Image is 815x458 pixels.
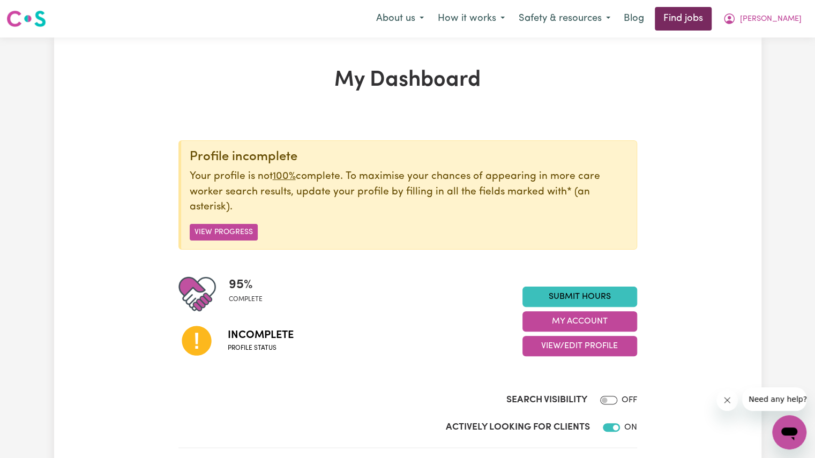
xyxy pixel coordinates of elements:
[229,275,271,313] div: Profile completeness: 95%
[742,387,806,411] iframe: Message from company
[446,421,590,434] label: Actively Looking for Clients
[522,336,637,356] button: View/Edit Profile
[431,7,512,30] button: How it works
[506,393,587,407] label: Search Visibility
[178,67,637,93] h1: My Dashboard
[740,13,802,25] span: [PERSON_NAME]
[229,295,263,304] span: complete
[228,343,294,353] span: Profile status
[273,171,296,182] u: 100%
[6,7,65,16] span: Need any help?
[228,327,294,343] span: Incomplete
[772,415,806,449] iframe: Button to launch messaging window
[617,7,650,31] a: Blog
[522,287,637,307] a: Submit Hours
[6,6,46,31] a: Careseekers logo
[190,149,628,165] div: Profile incomplete
[190,169,628,215] p: Your profile is not complete. To maximise your chances of appearing in more care worker search re...
[190,224,258,241] button: View Progress
[522,311,637,332] button: My Account
[624,423,637,432] span: ON
[716,389,738,411] iframe: Close message
[716,7,809,30] button: My Account
[369,7,431,30] button: About us
[655,7,712,31] a: Find jobs
[622,396,637,404] span: OFF
[6,9,46,28] img: Careseekers logo
[512,7,617,30] button: Safety & resources
[229,275,263,295] span: 95 %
